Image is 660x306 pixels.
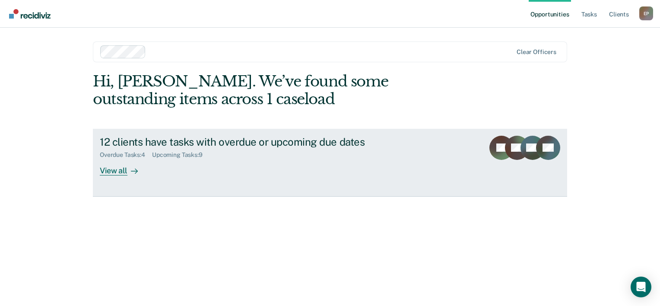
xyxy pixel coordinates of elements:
div: Clear officers [517,48,556,56]
div: Overdue Tasks : 4 [100,151,152,159]
div: 12 clients have tasks with overdue or upcoming due dates [100,136,403,148]
div: Upcoming Tasks : 9 [152,151,209,159]
img: Recidiviz [9,9,51,19]
div: Open Intercom Messenger [631,277,651,297]
div: E P [639,6,653,20]
div: Hi, [PERSON_NAME]. We’ve found some outstanding items across 1 caseload [93,73,472,108]
div: View all [100,159,148,175]
button: Profile dropdown button [639,6,653,20]
a: 12 clients have tasks with overdue or upcoming due datesOverdue Tasks:4Upcoming Tasks:9View all [93,129,567,197]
